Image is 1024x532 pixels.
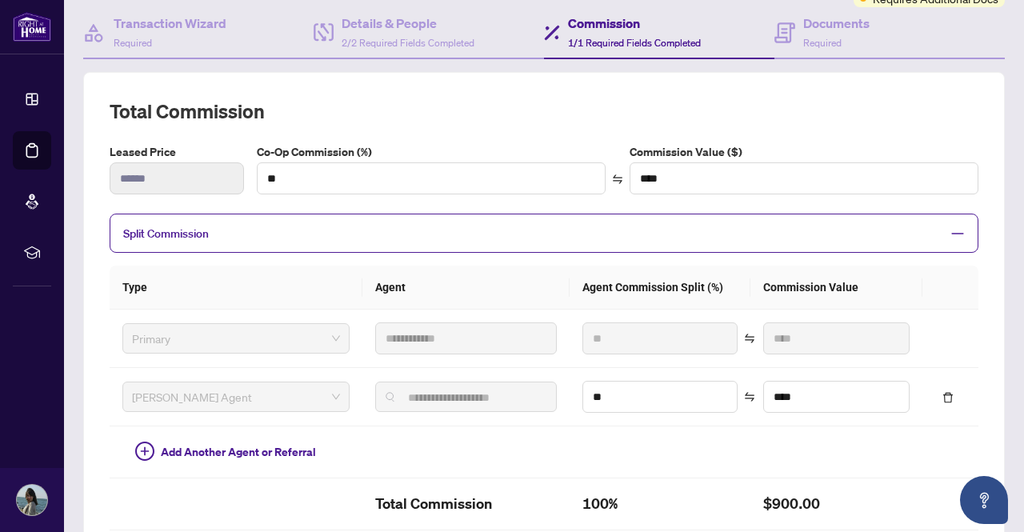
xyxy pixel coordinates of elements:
[132,385,340,409] span: RAHR Agent
[386,392,395,402] img: search_icon
[110,214,978,253] div: Split Commission
[950,226,965,241] span: minus
[750,266,922,310] th: Commission Value
[942,392,954,403] span: delete
[114,14,226,33] h4: Transaction Wizard
[135,442,154,461] span: plus-circle
[803,37,842,49] span: Required
[612,174,623,185] span: swap
[122,439,329,465] button: Add Another Agent or Referral
[13,12,51,42] img: logo
[960,476,1008,524] button: Open asap
[582,491,738,517] h2: 100%
[744,391,755,402] span: swap
[132,326,340,350] span: Primary
[257,143,606,161] label: Co-Op Commission (%)
[110,98,978,124] h2: Total Commission
[123,226,209,241] span: Split Commission
[110,143,244,161] label: Leased Price
[114,37,152,49] span: Required
[568,14,701,33] h4: Commission
[110,266,362,310] th: Type
[803,14,870,33] h4: Documents
[342,14,474,33] h4: Details & People
[763,491,910,517] h2: $900.00
[744,333,755,344] span: swap
[342,37,474,49] span: 2/2 Required Fields Completed
[630,143,978,161] label: Commission Value ($)
[17,485,47,515] img: Profile Icon
[375,491,557,517] h2: Total Commission
[568,37,701,49] span: 1/1 Required Fields Completed
[362,266,570,310] th: Agent
[570,266,750,310] th: Agent Commission Split (%)
[161,443,316,461] span: Add Another Agent or Referral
